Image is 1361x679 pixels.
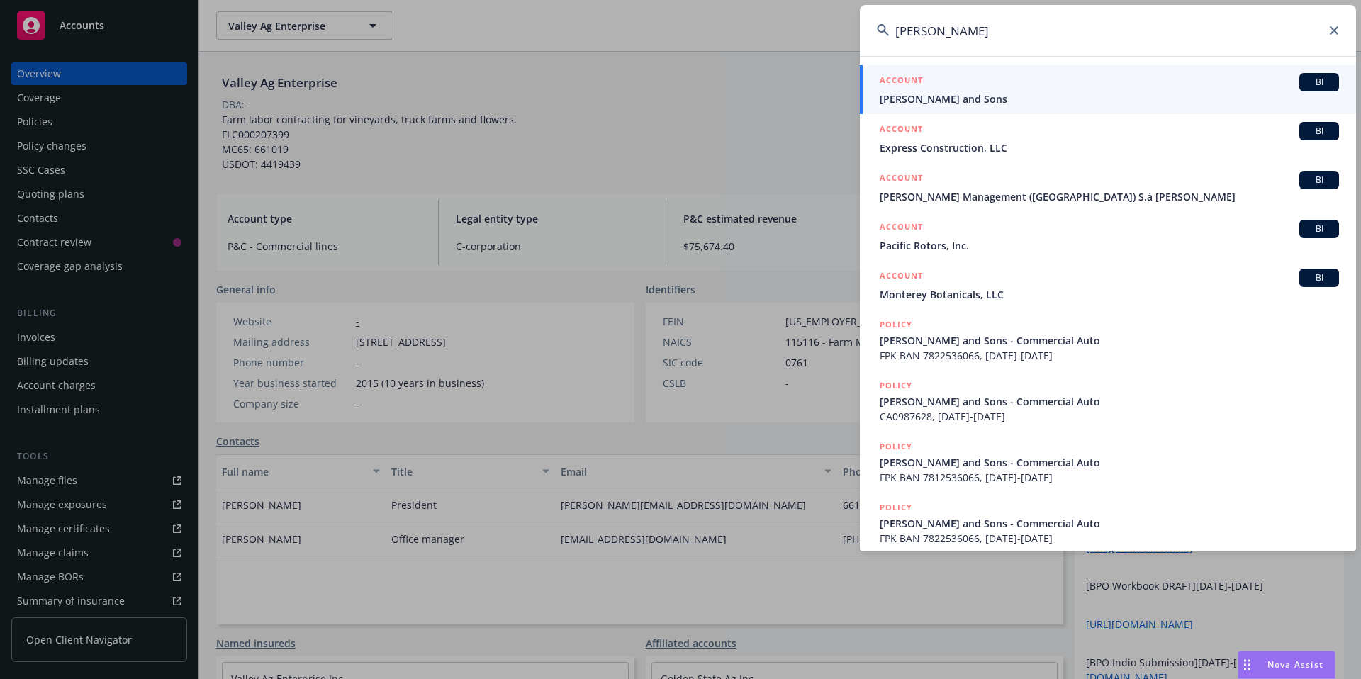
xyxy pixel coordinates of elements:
h5: ACCOUNT [880,269,923,286]
h5: ACCOUNT [880,73,923,90]
span: [PERSON_NAME] and Sons - Commercial Auto [880,333,1339,348]
span: [PERSON_NAME] and Sons - Commercial Auto [880,394,1339,409]
span: BI [1305,125,1333,138]
span: BI [1305,223,1333,235]
input: Search... [860,5,1356,56]
span: Pacific Rotors, Inc. [880,238,1339,253]
span: FPK BAN 7822536066, [DATE]-[DATE] [880,531,1339,546]
h5: POLICY [880,439,912,454]
span: Nova Assist [1267,658,1323,670]
a: POLICY[PERSON_NAME] and Sons - Commercial AutoFPK BAN 7812536066, [DATE]-[DATE] [860,432,1356,493]
button: Nova Assist [1238,651,1335,679]
span: Monterey Botanicals, LLC [880,287,1339,302]
h5: POLICY [880,318,912,332]
span: [PERSON_NAME] Management ([GEOGRAPHIC_DATA]) S.à [PERSON_NAME] [880,189,1339,204]
h5: ACCOUNT [880,171,923,188]
h5: ACCOUNT [880,220,923,237]
span: FPK BAN 7812536066, [DATE]-[DATE] [880,470,1339,485]
a: POLICY[PERSON_NAME] and Sons - Commercial AutoFPK BAN 7822536066, [DATE]-[DATE] [860,310,1356,371]
a: POLICY[PERSON_NAME] and Sons - Commercial AutoFPK BAN 7822536066, [DATE]-[DATE] [860,493,1356,554]
a: ACCOUNTBIExpress Construction, LLC [860,114,1356,163]
span: [PERSON_NAME] and Sons - Commercial Auto [880,516,1339,531]
span: Express Construction, LLC [880,140,1339,155]
span: [PERSON_NAME] and Sons [880,91,1339,106]
div: Drag to move [1238,651,1256,678]
span: [PERSON_NAME] and Sons - Commercial Auto [880,455,1339,470]
h5: POLICY [880,500,912,515]
span: CA0987628, [DATE]-[DATE] [880,409,1339,424]
span: BI [1305,76,1333,89]
h5: POLICY [880,378,912,393]
a: ACCOUNTBI[PERSON_NAME] and Sons [860,65,1356,114]
a: ACCOUNTBIPacific Rotors, Inc. [860,212,1356,261]
a: POLICY[PERSON_NAME] and Sons - Commercial AutoCA0987628, [DATE]-[DATE] [860,371,1356,432]
span: BI [1305,271,1333,284]
span: BI [1305,174,1333,186]
span: FPK BAN 7822536066, [DATE]-[DATE] [880,348,1339,363]
a: ACCOUNTBIMonterey Botanicals, LLC [860,261,1356,310]
a: ACCOUNTBI[PERSON_NAME] Management ([GEOGRAPHIC_DATA]) S.à [PERSON_NAME] [860,163,1356,212]
h5: ACCOUNT [880,122,923,139]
